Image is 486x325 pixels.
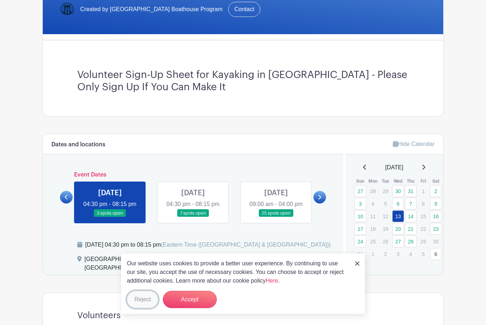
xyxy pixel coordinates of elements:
button: Accept [163,291,217,308]
p: 29 [380,186,391,197]
a: 20 [392,223,404,235]
button: Reject [127,291,158,308]
p: 28 [367,186,379,197]
p: 2 [380,248,391,260]
p: 29 [417,236,429,247]
p: 1 [417,186,429,197]
p: 30 [430,236,442,247]
a: 21 [405,223,417,235]
p: 3 [392,248,404,260]
a: 30 [392,185,404,197]
a: 17 [354,223,366,235]
th: Thu [404,178,417,185]
a: 13 [392,210,404,222]
div: [GEOGRAPHIC_DATA] Boathouse - [GEOGRAPHIC_DATA]/[GEOGRAPHIC_DATA], [84,255,296,275]
span: [DATE] [385,163,403,172]
p: 19 [380,223,391,234]
p: 4 [367,198,379,209]
span: (Eastern Time ([GEOGRAPHIC_DATA] & [GEOGRAPHIC_DATA])) [161,242,331,248]
th: Sun [354,178,367,185]
th: Tue [379,178,392,185]
a: 6 [430,248,442,260]
p: Our website uses cookies to provide a better user experience. By continuing to use our site, you ... [127,259,348,285]
p: 5 [417,248,429,260]
a: 23 [430,223,442,235]
p: 4 [405,248,417,260]
a: 9 [430,198,442,210]
p: 15 [417,211,429,222]
a: 10 [354,210,366,222]
a: 2 [430,185,442,197]
p: 8 [417,198,429,209]
p: 31 [354,248,366,260]
p: 22 [417,223,429,234]
p: 1 [367,248,379,260]
p: 26 [380,236,391,247]
p: 18 [367,223,379,234]
img: Logo-Title.png [60,2,74,17]
a: 7 [405,198,417,210]
a: 14 [405,210,417,222]
p: 11 [367,211,379,222]
th: Mon [367,178,379,185]
p: 25 [367,236,379,247]
a: 6 [392,198,404,210]
a: 3 [354,198,366,210]
a: 27 [354,185,366,197]
h3: Volunteer Sign-Up Sheet for Kayaking in [GEOGRAPHIC_DATA] - Please Only Sign Up If You Can Make It [77,69,409,93]
p: 12 [380,211,391,222]
a: 16 [430,210,442,222]
a: Here [266,278,278,284]
a: 24 [354,235,366,247]
a: 27 [392,235,404,247]
img: close_button-5f87c8562297e5c2d7936805f587ecaba9071eb48480494691a3f1689db116b3.svg [355,261,359,266]
th: Fri [417,178,430,185]
span: Created by [GEOGRAPHIC_DATA] Boathouse Program [80,5,223,14]
div: [DATE] 04:30 pm to 08:15 pm [85,241,331,249]
a: Hide Calendar [393,141,435,147]
a: 31 [405,185,417,197]
th: Sat [430,178,442,185]
a: 28 [405,235,417,247]
h6: Event Dates [73,171,313,178]
h6: Dates and locations [51,141,105,148]
th: Wed [392,178,404,185]
p: 5 [380,198,391,209]
a: Contact [228,2,260,17]
h4: Volunteers [77,310,121,321]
